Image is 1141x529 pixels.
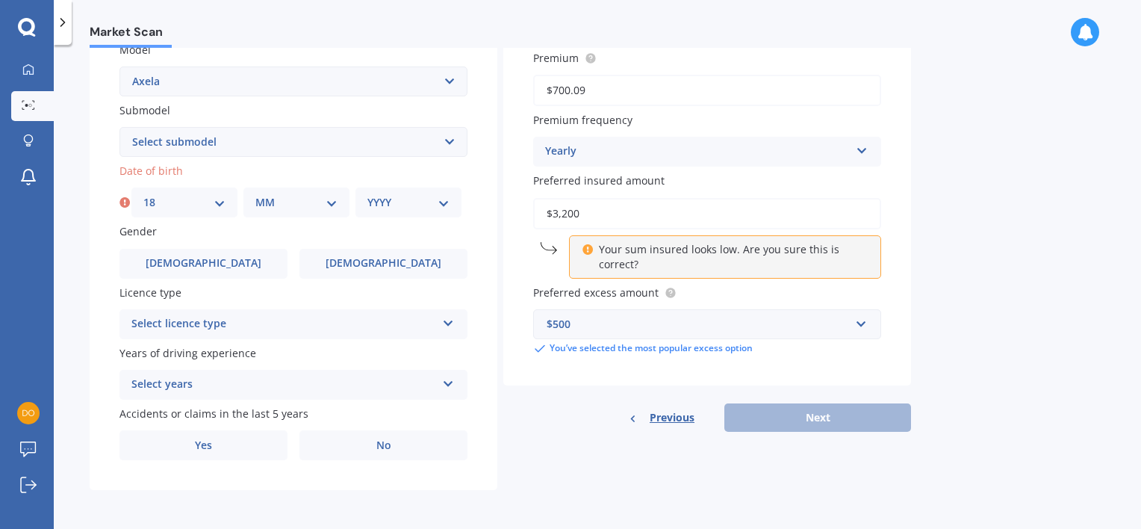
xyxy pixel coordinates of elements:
span: Date of birth [119,164,183,178]
img: ea13f01866007dd18c03bee221803622 [17,402,40,424]
div: Select years [131,376,436,394]
input: Enter premium [533,75,881,106]
span: Yes [195,439,212,452]
input: Enter amount [533,198,881,229]
span: Model [119,43,151,57]
span: Years of driving experience [119,346,256,360]
span: Previous [650,406,694,429]
p: Your sum insured looks low. Are you sure this is correct? [599,242,862,272]
div: $500 [547,316,850,332]
span: [DEMOGRAPHIC_DATA] [146,257,261,270]
div: Select licence type [131,315,436,333]
span: Accidents or claims in the last 5 years [119,406,308,421]
span: No [376,439,391,452]
span: Preferred insured amount [533,174,665,188]
div: You’ve selected the most popular excess option [533,342,881,356]
span: Licence type [119,285,181,300]
span: Premium frequency [533,113,632,127]
span: [DEMOGRAPHIC_DATA] [326,257,441,270]
span: Preferred excess amount [533,285,659,300]
span: Gender [119,225,157,239]
div: Yearly [545,143,850,161]
span: Submodel [119,103,170,117]
span: Premium [533,51,579,65]
span: Market Scan [90,25,172,45]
